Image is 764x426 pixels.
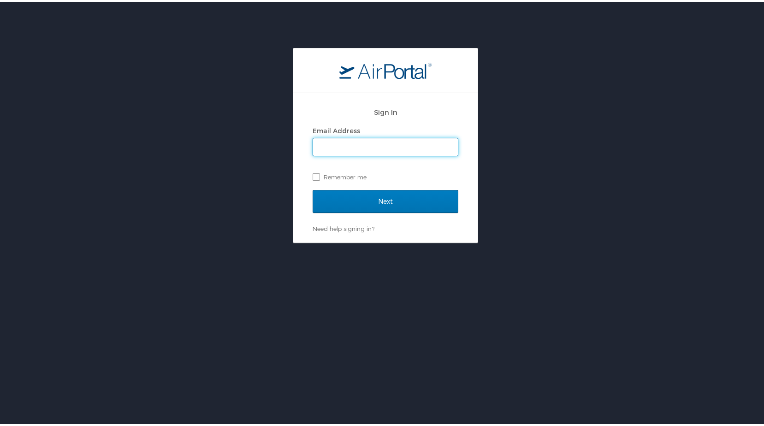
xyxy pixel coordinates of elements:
a: Need help signing in? [313,223,374,231]
label: Email Address [313,125,360,133]
input: Next [313,188,458,211]
h2: Sign In [313,105,458,116]
img: logo [339,60,432,77]
label: Remember me [313,168,458,182]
